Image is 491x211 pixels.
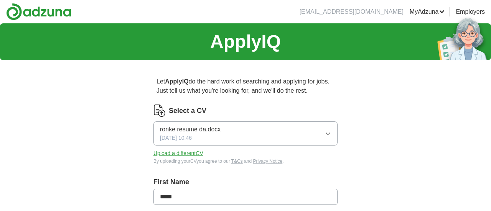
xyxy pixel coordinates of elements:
img: Adzuna logo [6,3,71,20]
p: Let do the hard work of searching and applying for jobs. Just tell us what you're looking for, an... [153,74,338,98]
li: [EMAIL_ADDRESS][DOMAIN_NAME] [300,7,404,16]
div: By uploading your CV you agree to our and . [153,158,338,165]
span: ronke resume da.docx [160,125,221,134]
button: Upload a differentCV [153,149,203,157]
strong: ApplyIQ [165,78,188,85]
h1: ApplyIQ [210,28,281,56]
button: ronke resume da.docx[DATE] 10:46 [153,121,338,146]
a: Privacy Notice [253,159,283,164]
a: MyAdzuna [410,7,445,16]
img: CV Icon [153,105,166,117]
label: Select a CV [169,106,206,116]
a: Employers [456,7,485,16]
a: T&Cs [231,159,243,164]
span: [DATE] 10:46 [160,134,192,142]
label: First Name [153,177,338,187]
